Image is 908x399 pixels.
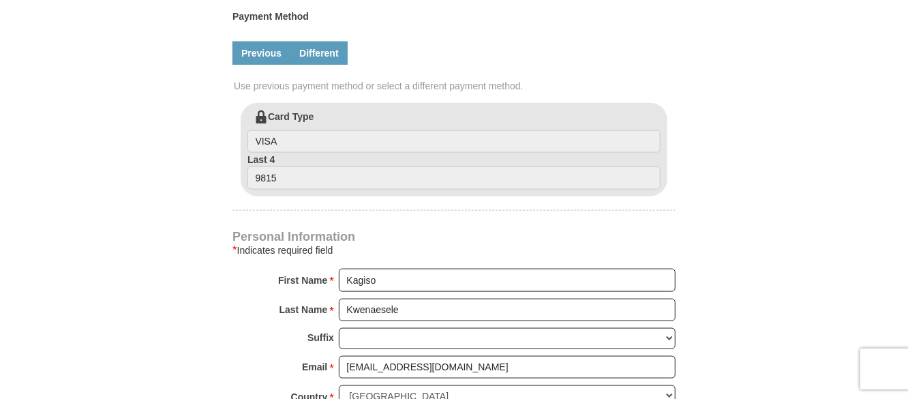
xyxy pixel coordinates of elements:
label: Last 4 [247,153,661,190]
strong: Last Name [279,300,328,319]
span: Use previous payment method or select a different payment method. [234,79,677,93]
a: Previous [232,42,290,65]
label: Card Type [247,110,661,153]
strong: First Name [278,271,327,290]
h4: Personal Information [232,231,676,242]
div: Indicates required field [232,242,676,258]
input: Card Type [247,130,661,153]
strong: Suffix [307,328,334,347]
input: Last 4 [247,166,661,190]
strong: Email [302,357,327,376]
label: Payment Method [232,10,676,30]
a: Different [290,42,348,65]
